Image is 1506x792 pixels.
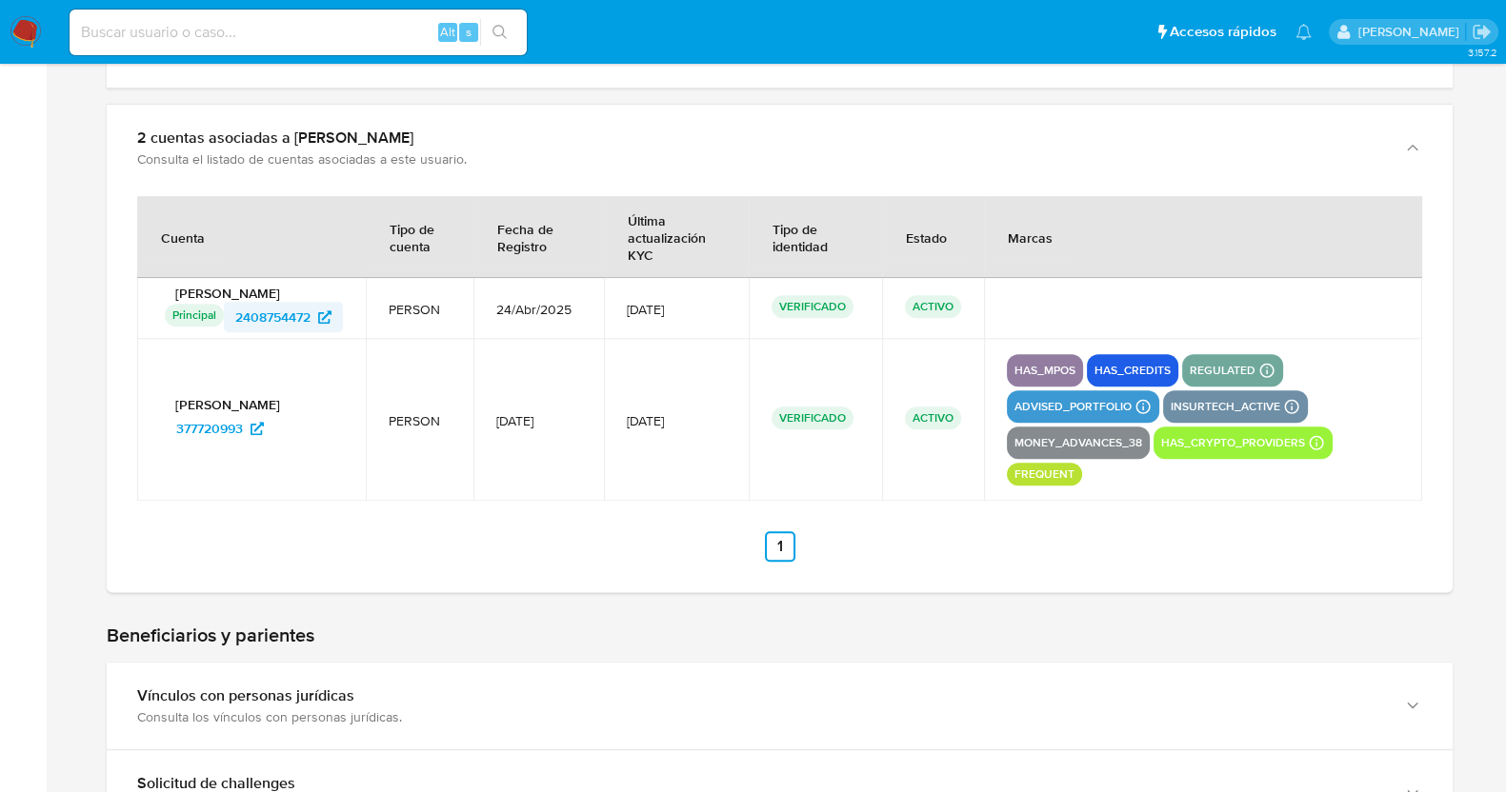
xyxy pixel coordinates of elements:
[1295,24,1312,40] a: Notificaciones
[1467,45,1496,60] span: 3.157.2
[480,19,519,46] button: search-icon
[1472,22,1492,42] a: Salir
[1170,22,1276,42] span: Accesos rápidos
[70,20,527,45] input: Buscar usuario o caso...
[1357,23,1465,41] p: francisco.martinezsilva@mercadolibre.com.mx
[466,23,472,41] span: s
[440,23,455,41] span: Alt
